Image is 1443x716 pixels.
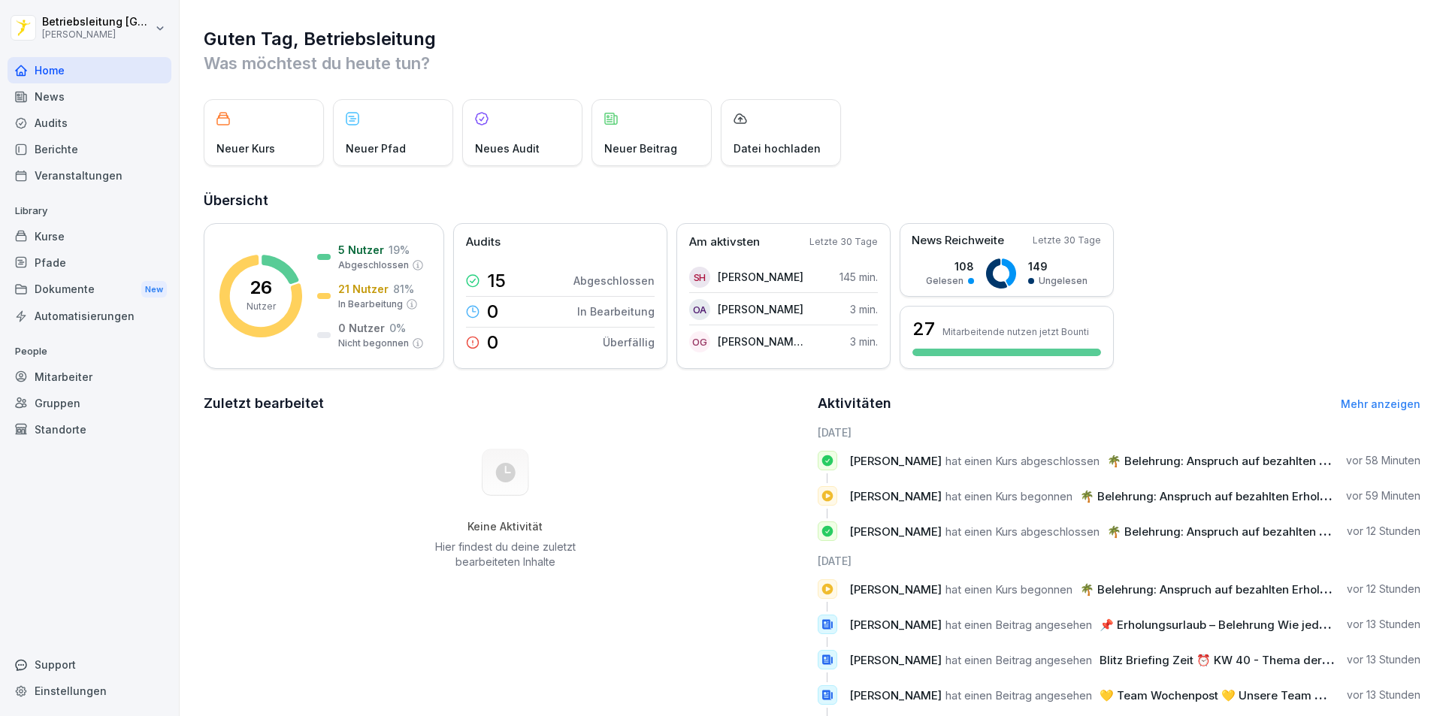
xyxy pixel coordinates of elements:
[1347,524,1420,539] p: vor 12 Stunden
[945,688,1092,702] span: hat einen Beitrag angesehen
[1346,453,1420,468] p: vor 58 Minuten
[247,300,276,313] p: Nutzer
[573,273,655,289] p: Abgeschlossen
[1346,488,1420,503] p: vor 59 Minuten
[942,326,1089,337] p: Mitarbeitende nutzen jetzt Bounti
[346,140,406,156] p: Neuer Pfad
[809,235,878,249] p: Letzte 30 Tage
[734,140,821,156] p: Datei hochladen
[8,678,171,704] a: Einstellungen
[818,393,891,414] h2: Aktivitäten
[689,331,710,352] div: OG
[1028,258,1088,274] p: 149
[338,320,385,336] p: 0 Nutzer
[849,688,942,702] span: [PERSON_NAME]
[8,276,171,304] div: Dokumente
[718,334,804,349] p: [PERSON_NAME] Gozdecka
[338,298,403,311] p: In Bearbeitung
[850,301,878,317] p: 3 min.
[429,539,581,569] p: Hier findest du deine zuletzt bearbeiteten Inhalte
[389,320,406,336] p: 0 %
[1033,234,1101,247] p: Letzte 30 Tage
[926,274,964,288] p: Gelesen
[945,618,1092,632] span: hat einen Beitrag angesehen
[466,234,501,251] p: Audits
[8,340,171,364] p: People
[604,140,677,156] p: Neuer Beitrag
[8,416,171,443] a: Standorte
[42,16,152,29] p: Betriebsleitung [GEOGRAPHIC_DATA]
[8,223,171,249] a: Kurse
[338,242,384,258] p: 5 Nutzer
[8,276,171,304] a: DokumenteNew
[849,454,942,468] span: [PERSON_NAME]
[8,303,171,329] a: Automatisierungen
[945,489,1072,503] span: hat einen Kurs begonnen
[429,520,581,533] h5: Keine Aktivität
[945,653,1092,667] span: hat einen Beitrag angesehen
[338,258,409,272] p: Abgeschlossen
[849,618,942,632] span: [PERSON_NAME]
[1347,582,1420,597] p: vor 12 Stunden
[689,299,710,320] div: OA
[818,424,1421,440] h6: [DATE]
[850,334,878,349] p: 3 min.
[8,651,171,678] div: Support
[718,269,803,285] p: [PERSON_NAME]
[1347,652,1420,667] p: vor 13 Stunden
[603,334,655,350] p: Überfällig
[8,199,171,223] p: Library
[250,279,272,297] p: 26
[1039,274,1088,288] p: Ungelesen
[8,110,171,136] a: Audits
[204,190,1420,211] h2: Übersicht
[849,653,942,667] span: [PERSON_NAME]
[475,140,540,156] p: Neues Audit
[487,272,506,290] p: 15
[839,269,878,285] p: 145 min.
[718,301,803,317] p: [PERSON_NAME]
[487,334,498,352] p: 0
[1347,617,1420,632] p: vor 13 Stunden
[141,281,167,298] div: New
[849,524,942,539] span: [PERSON_NAME]
[849,582,942,597] span: [PERSON_NAME]
[945,454,1100,468] span: hat einen Kurs abgeschlossen
[945,524,1100,539] span: hat einen Kurs abgeschlossen
[487,303,498,321] p: 0
[8,136,171,162] a: Berichte
[945,582,1072,597] span: hat einen Kurs begonnen
[1347,687,1420,702] p: vor 13 Stunden
[216,140,275,156] p: Neuer Kurs
[1341,397,1420,410] a: Mehr anzeigen
[912,232,1004,249] p: News Reichweite
[8,83,171,110] a: News
[8,364,171,390] a: Mitarbeiter
[393,281,414,297] p: 81 %
[8,249,171,276] a: Pfade
[204,27,1420,51] h1: Guten Tag, Betriebsleitung
[8,57,171,83] div: Home
[689,234,760,251] p: Am aktivsten
[689,267,710,288] div: SH
[8,162,171,189] a: Veranstaltungen
[577,304,655,319] p: In Bearbeitung
[204,51,1420,75] p: Was möchtest du heute tun?
[849,489,942,503] span: [PERSON_NAME]
[912,316,935,342] h3: 27
[338,337,409,350] p: Nicht begonnen
[389,242,410,258] p: 19 %
[8,390,171,416] a: Gruppen
[42,29,152,40] p: [PERSON_NAME]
